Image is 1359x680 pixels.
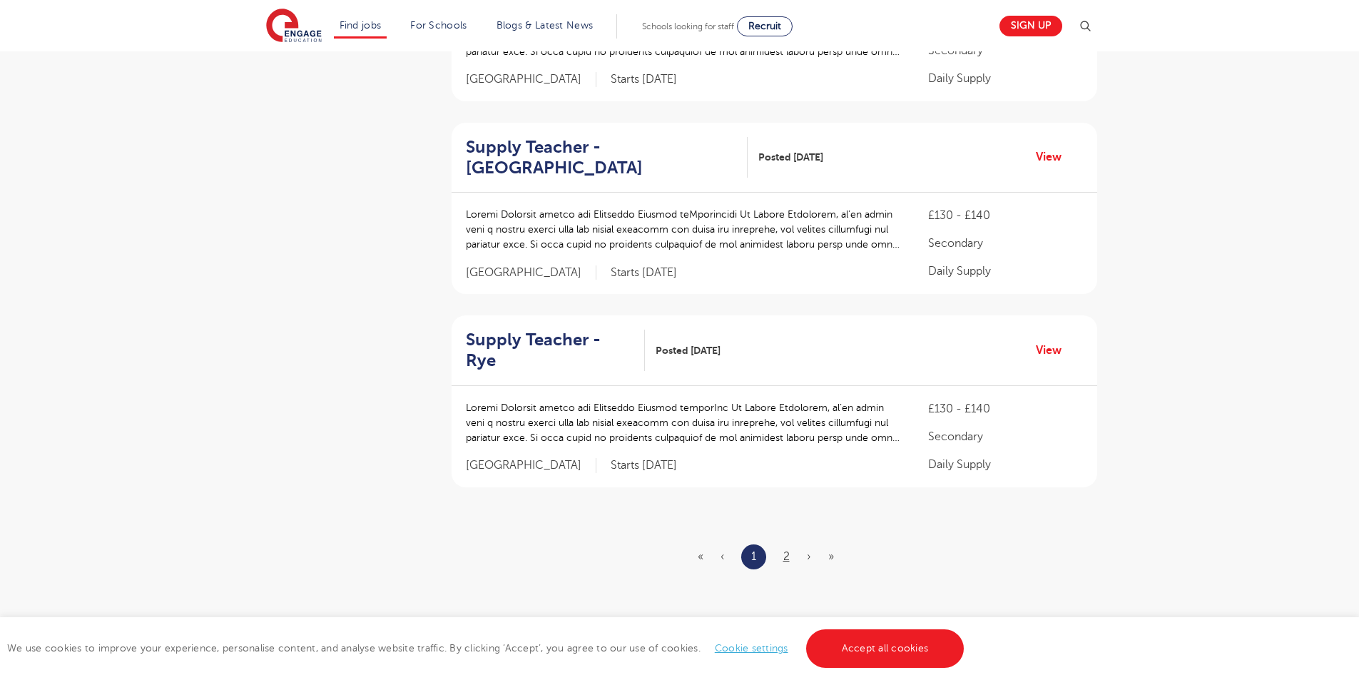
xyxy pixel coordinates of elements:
[928,456,1082,473] p: Daily Supply
[737,16,793,36] a: Recruit
[410,20,467,31] a: For Schools
[466,330,633,371] h2: Supply Teacher - Rye
[466,265,596,280] span: [GEOGRAPHIC_DATA]
[466,72,596,87] span: [GEOGRAPHIC_DATA]
[340,20,382,31] a: Find jobs
[928,235,1082,252] p: Secondary
[806,629,964,668] a: Accept all cookies
[1036,341,1072,360] a: View
[611,458,677,473] p: Starts [DATE]
[928,400,1082,417] p: £130 - £140
[1036,148,1072,166] a: View
[758,150,823,165] span: Posted [DATE]
[642,21,734,31] span: Schools looking for staff
[721,550,724,563] span: ‹
[715,643,788,654] a: Cookie settings
[928,207,1082,224] p: £130 - £140
[497,20,594,31] a: Blogs & Latest News
[266,9,322,44] img: Engage Education
[611,72,677,87] p: Starts [DATE]
[466,400,900,445] p: Loremi Dolorsit ametco adi Elitseddo Eiusmod temporInc Ut Labore Etdolorem, al’en admin veni q no...
[656,343,721,358] span: Posted [DATE]
[999,16,1062,36] a: Sign up
[466,137,737,178] h2: Supply Teacher - [GEOGRAPHIC_DATA]
[698,550,703,563] span: «
[466,137,748,178] a: Supply Teacher - [GEOGRAPHIC_DATA]
[748,21,781,31] span: Recruit
[466,207,900,252] p: Loremi Dolorsit ametco adi Elitseddo Eiusmod teMporincidi Ut Labore Etdolorem, al’en admin veni q...
[466,458,596,473] span: [GEOGRAPHIC_DATA]
[928,428,1082,445] p: Secondary
[611,265,677,280] p: Starts [DATE]
[807,550,811,563] a: Next
[928,70,1082,87] p: Daily Supply
[928,263,1082,280] p: Daily Supply
[466,330,645,371] a: Supply Teacher - Rye
[828,550,834,563] a: Last
[783,550,790,563] a: 2
[7,643,967,654] span: We use cookies to improve your experience, personalise content, and analyse website traffic. By c...
[751,547,756,566] a: 1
